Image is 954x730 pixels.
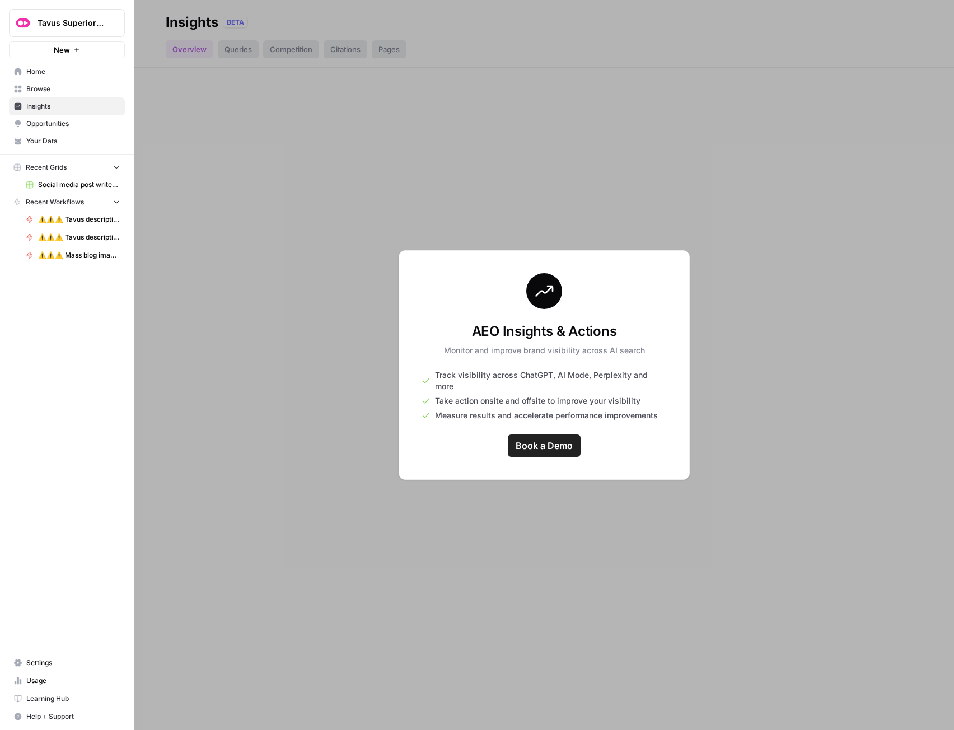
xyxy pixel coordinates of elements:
[21,228,125,246] a: ⚠️⚠️⚠️ Tavus description updater WIP
[9,654,125,672] a: Settings
[21,176,125,194] a: Social media post writer [PERSON_NAME]
[26,84,120,94] span: Browse
[508,434,581,457] a: Book a Demo
[9,672,125,690] a: Usage
[38,232,120,242] span: ⚠️⚠️⚠️ Tavus description updater WIP
[26,676,120,686] span: Usage
[9,115,125,133] a: Opportunities
[9,159,125,176] button: Recent Grids
[26,658,120,668] span: Settings
[9,80,125,98] a: Browse
[9,132,125,150] a: Your Data
[435,395,640,406] span: Take action onsite and offsite to improve your visibility
[9,9,125,37] button: Workspace: Tavus Superiority
[516,439,573,452] span: Book a Demo
[9,194,125,210] button: Recent Workflows
[9,97,125,115] a: Insights
[444,322,645,340] h3: AEO Insights & Actions
[21,210,125,228] a: ⚠️⚠️⚠️ Tavus description updater (ACTIVE)
[26,119,120,129] span: Opportunities
[26,101,120,111] span: Insights
[54,44,70,55] span: New
[9,63,125,81] a: Home
[26,162,67,172] span: Recent Grids
[9,708,125,726] button: Help + Support
[38,180,120,190] span: Social media post writer [PERSON_NAME]
[9,690,125,708] a: Learning Hub
[435,369,667,392] span: Track visibility across ChatGPT, AI Mode, Perplexity and more
[444,345,645,356] p: Monitor and improve brand visibility across AI search
[38,214,120,224] span: ⚠️⚠️⚠️ Tavus description updater (ACTIVE)
[26,67,120,77] span: Home
[21,246,125,264] a: ⚠️⚠️⚠️ Mass blog image updater
[9,41,125,58] button: New
[13,13,33,33] img: Tavus Superiority Logo
[26,136,120,146] span: Your Data
[435,410,658,421] span: Measure results and accelerate performance improvements
[26,197,84,207] span: Recent Workflows
[26,712,120,722] span: Help + Support
[26,694,120,704] span: Learning Hub
[38,17,105,29] span: Tavus Superiority
[38,250,120,260] span: ⚠️⚠️⚠️ Mass blog image updater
